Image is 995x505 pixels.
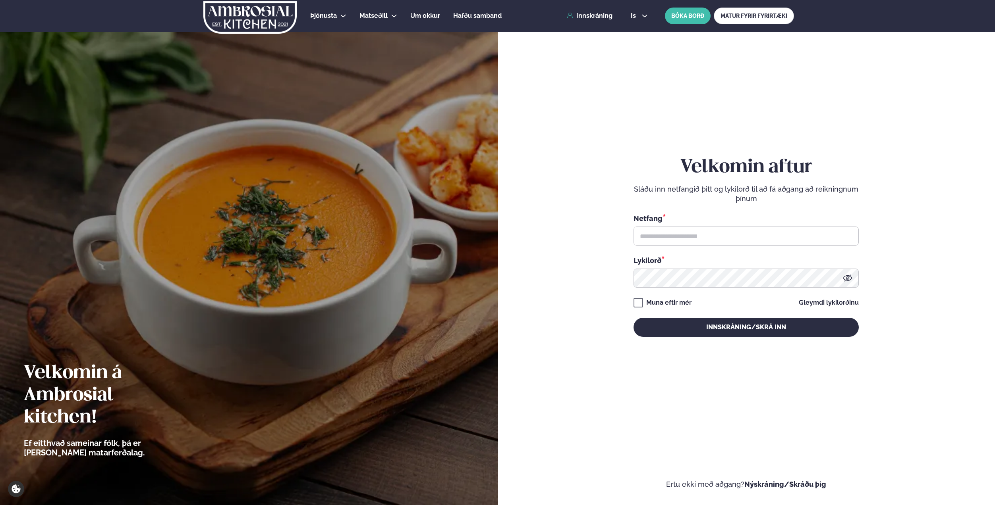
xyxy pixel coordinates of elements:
[24,362,189,429] h2: Velkomin á Ambrosial kitchen!
[634,255,859,265] div: Lykilorð
[634,184,859,204] p: Sláðu inn netfangið þitt og lykilorð til að fá aðgang að reikningnum þínum
[310,11,337,21] a: Þjónusta
[624,13,654,19] button: is
[359,11,388,21] a: Matseðill
[634,318,859,337] button: Innskráning/Skrá inn
[359,12,388,19] span: Matseðill
[453,11,502,21] a: Hafðu samband
[714,8,794,24] a: MATUR FYRIR FYRIRTÆKI
[453,12,502,19] span: Hafðu samband
[634,156,859,179] h2: Velkomin aftur
[799,300,859,306] a: Gleymdi lykilorðinu
[665,8,711,24] button: BÓKA BORÐ
[203,1,298,34] img: logo
[522,480,972,489] p: Ertu ekki með aðgang?
[634,213,859,223] div: Netfang
[410,11,440,21] a: Um okkur
[631,13,638,19] span: is
[8,481,24,497] a: Cookie settings
[310,12,337,19] span: Þjónusta
[744,480,826,488] a: Nýskráning/Skráðu þig
[567,12,612,19] a: Innskráning
[24,438,189,457] p: Ef eitthvað sameinar fólk, þá er [PERSON_NAME] matarferðalag.
[410,12,440,19] span: Um okkur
